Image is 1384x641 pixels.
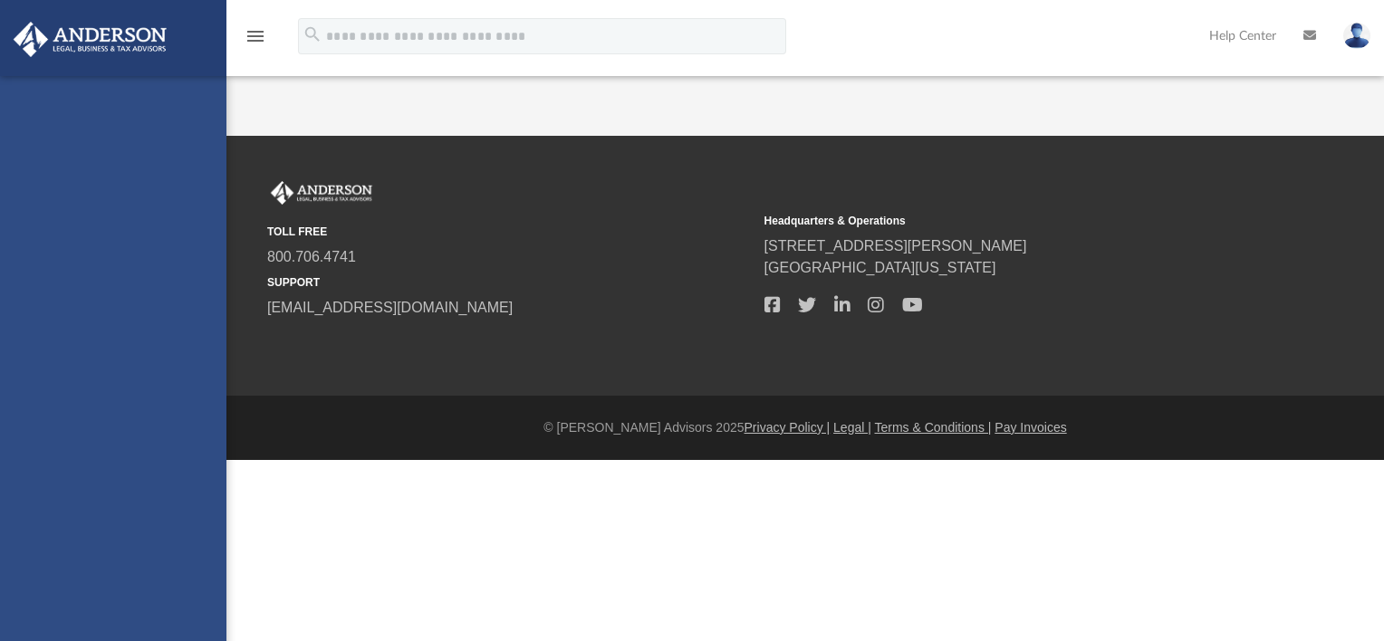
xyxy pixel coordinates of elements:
a: Legal | [833,420,871,435]
a: [EMAIL_ADDRESS][DOMAIN_NAME] [267,300,513,315]
a: Pay Invoices [995,420,1066,435]
img: Anderson Advisors Platinum Portal [8,22,172,57]
a: 800.706.4741 [267,249,356,264]
a: [GEOGRAPHIC_DATA][US_STATE] [764,260,996,275]
img: User Pic [1343,23,1370,49]
i: menu [245,25,266,47]
a: Terms & Conditions | [875,420,992,435]
img: Anderson Advisors Platinum Portal [267,181,376,205]
a: [STREET_ADDRESS][PERSON_NAME] [764,238,1027,254]
small: Headquarters & Operations [764,213,1249,229]
a: menu [245,34,266,47]
small: TOLL FREE [267,224,752,240]
small: SUPPORT [267,274,752,291]
i: search [303,24,322,44]
a: Privacy Policy | [745,420,831,435]
div: © [PERSON_NAME] Advisors 2025 [226,418,1384,437]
